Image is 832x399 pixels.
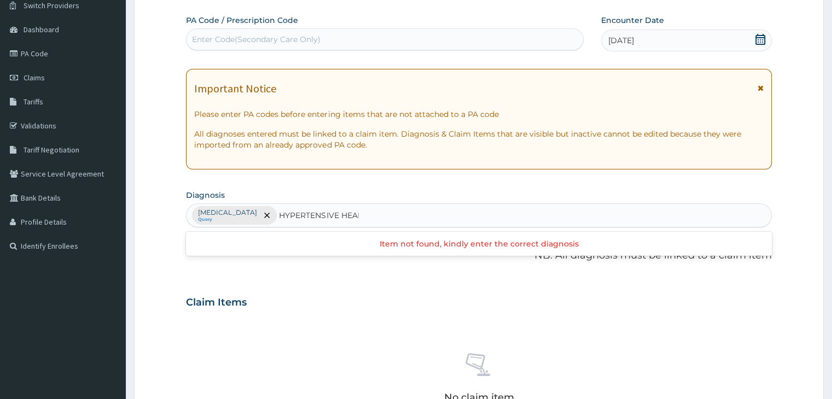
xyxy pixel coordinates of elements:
span: Claims [24,73,45,83]
span: [DATE] [608,35,634,46]
span: Switch Providers [24,1,79,10]
label: Diagnosis [186,190,225,201]
span: Tariff Negotiation [24,145,79,155]
label: PA Code / Prescription Code [186,15,298,26]
span: Tariffs [24,97,43,107]
p: [MEDICAL_DATA] [198,208,257,217]
label: Encounter Date [601,15,664,26]
h3: Claim Items [186,297,247,309]
span: remove selection option [262,210,272,220]
small: Query [198,217,257,222]
p: All diagnoses entered must be linked to a claim item. Diagnosis & Claim Items that are visible bu... [194,128,763,150]
p: Please enter PA codes before entering items that are not attached to a PA code [194,109,763,120]
h1: Important Notice [194,83,276,95]
div: Item not found, kindly enter the correct diagnosis [186,234,771,254]
span: Dashboard [24,25,59,34]
div: Enter Code(Secondary Care Only) [192,34,321,45]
